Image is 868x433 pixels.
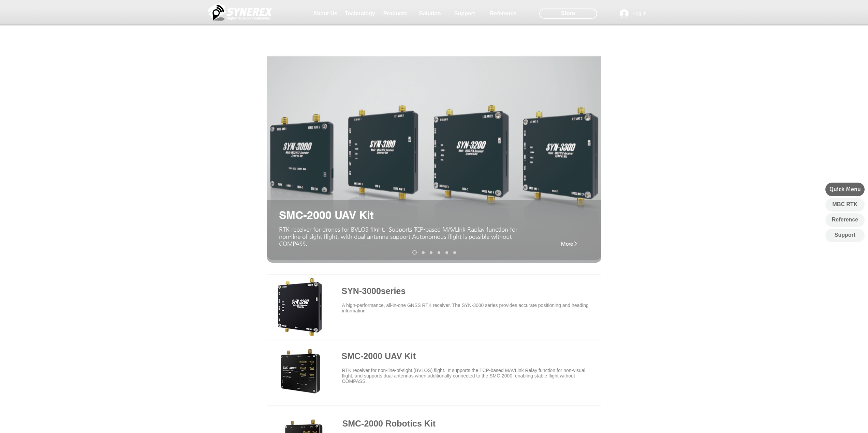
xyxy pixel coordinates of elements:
[412,250,417,255] a: SYN-3000 series
[342,368,586,384] span: ​RTK receiver for non-line-of-sight (BVLOS) flight. It supports the TCP-based MAVLink Relay funct...
[825,183,865,196] div: Quick Menu
[279,226,517,247] span: ​RTK receiver for drones for BVLOS flight. Supports TCP-based MAVLink Raplay function for non-lin...
[313,11,337,17] span: About Us
[825,213,865,227] a: Reference
[308,7,342,20] a: About Us
[453,251,456,254] a: MDU-2000 UAV Kit
[454,11,475,17] span: Support
[438,251,440,254] a: MRD-1000v2
[825,198,865,212] a: MBC RTK
[486,7,520,20] a: Reference
[413,7,447,20] a: Solution
[430,251,432,254] a: MRP-2000v2
[835,231,855,239] span: Support
[422,251,425,254] a: SMC-2000
[208,2,273,22] img: Cinnerex_White_simbol_Land 1.png
[825,229,865,242] a: Support
[490,11,516,17] span: Reference
[383,11,407,17] span: Products
[832,216,858,223] span: Reference
[345,11,375,17] span: Technology
[539,9,597,19] div: Store
[833,201,858,208] span: MBC RTK
[631,10,649,17] span: Log In
[343,7,377,20] a: Technology
[279,208,374,221] span: SMC-2000 UAV Kit
[829,185,861,194] span: Quick Menu
[378,7,412,20] a: Products
[561,241,577,246] span: More >
[615,7,651,20] button: Log In
[419,11,441,17] span: Solution
[448,7,482,20] a: Support
[556,237,583,250] a: More >
[561,10,575,17] span: Store
[267,46,601,263] div: Slideshow
[410,250,458,255] nav: Slides
[445,251,448,254] a: TDR-3000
